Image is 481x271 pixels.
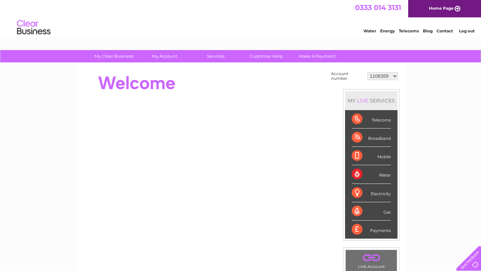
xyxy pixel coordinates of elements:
[399,28,419,33] a: Telecoms
[380,28,395,33] a: Energy
[352,221,391,239] div: Payments
[423,28,433,33] a: Blog
[352,128,391,147] div: Broadband
[17,17,51,38] img: logo.png
[347,252,395,263] a: .
[352,202,391,221] div: Gas
[459,28,475,33] a: Log out
[355,3,401,12] a: 0333 014 3131
[188,50,243,62] a: Services
[83,4,399,32] div: Clear Business is a trading name of Verastar Limited (registered in [GEOGRAPHIC_DATA] No. 3667643...
[356,97,370,104] div: LIVE
[352,165,391,184] div: Water
[290,50,345,62] a: Make A Payment
[363,28,376,33] a: Water
[352,110,391,128] div: Telecoms
[352,184,391,202] div: Electricity
[87,50,142,62] a: My Clear Business
[345,250,397,271] td: Link Account
[329,70,366,82] td: Account number
[137,50,192,62] a: My Account
[239,50,294,62] a: Customer Help
[352,147,391,165] div: Mobile
[345,91,397,110] div: MY SERVICES
[437,28,453,33] a: Contact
